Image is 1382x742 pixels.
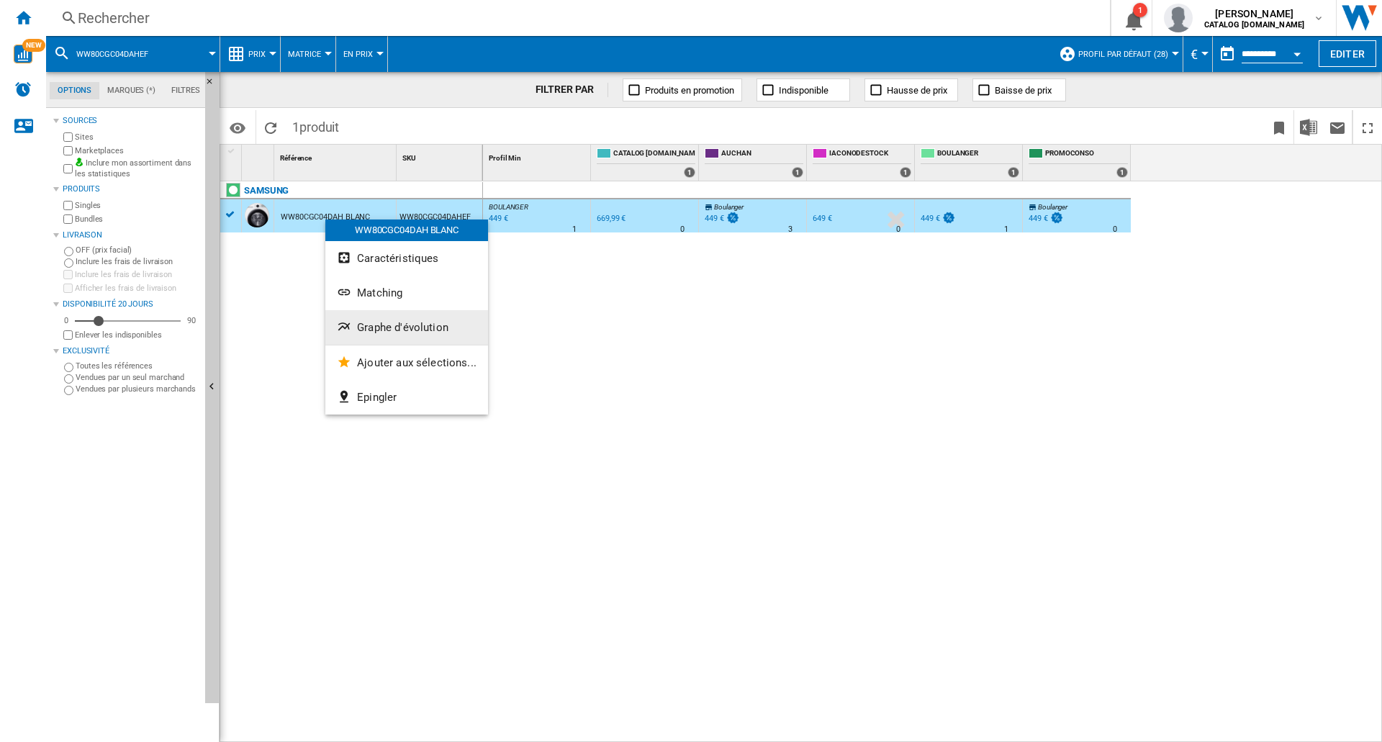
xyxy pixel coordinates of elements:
[325,345,488,380] button: Ajouter aux sélections...
[325,241,488,276] button: Caractéristiques
[325,380,488,415] button: Epingler...
[325,276,488,310] button: Matching
[357,356,477,369] span: Ajouter aux sélections...
[357,252,438,265] span: Caractéristiques
[325,310,488,345] button: Graphe d'évolution
[325,220,488,241] div: WW80CGC04DAH BLANC
[357,321,448,334] span: Graphe d'évolution
[357,286,402,299] span: Matching
[357,391,397,404] span: Epingler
